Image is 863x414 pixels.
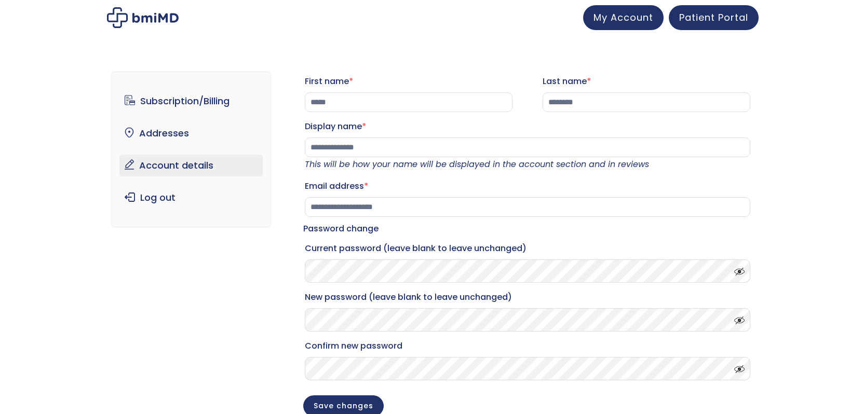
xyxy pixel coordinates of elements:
[305,158,649,170] em: This will be how your name will be displayed in the account section and in reviews
[305,178,750,195] label: Email address
[305,338,750,354] label: Confirm new password
[679,11,748,24] span: Patient Portal
[119,187,263,209] a: Log out
[594,11,653,24] span: My Account
[119,155,263,176] a: Account details
[669,5,759,30] a: Patient Portal
[119,90,263,112] a: Subscription/Billing
[543,73,750,90] label: Last name
[305,289,750,306] label: New password (leave blank to leave unchanged)
[305,73,513,90] label: First name
[583,5,664,30] a: My Account
[305,240,750,257] label: Current password (leave blank to leave unchanged)
[305,118,750,135] label: Display name
[111,72,272,227] nav: Account pages
[119,122,263,144] a: Addresses
[303,222,379,236] legend: Password change
[107,7,179,28] img: My account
